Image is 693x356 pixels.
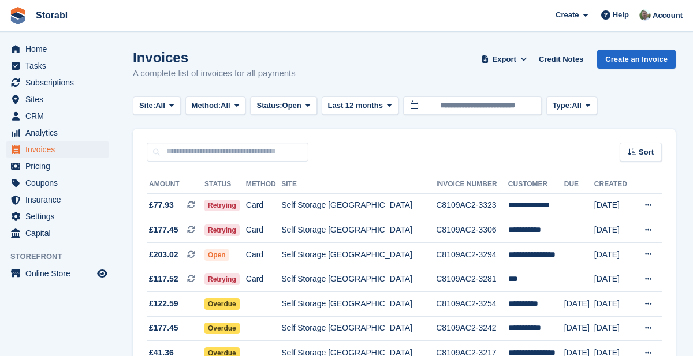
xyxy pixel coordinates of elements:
span: Type: [553,100,572,111]
td: [DATE] [594,292,634,317]
span: Site: [139,100,155,111]
a: Storabl [31,6,72,25]
th: Status [204,175,246,194]
td: C8109AC2-3242 [436,316,508,341]
td: Self Storage [GEOGRAPHIC_DATA] [281,292,436,317]
span: Home [25,41,95,57]
span: Open [282,100,301,111]
span: Coupons [25,175,95,191]
button: Method: All [185,96,246,115]
a: menu [6,141,109,158]
span: Retrying [204,273,240,285]
td: Self Storage [GEOGRAPHIC_DATA] [281,267,436,292]
span: Tasks [25,58,95,74]
span: Export [493,54,516,65]
span: Settings [25,208,95,224]
span: Pricing [25,158,95,174]
a: menu [6,175,109,191]
span: Online Store [25,265,95,282]
td: Self Storage [GEOGRAPHIC_DATA] [281,218,436,243]
h1: Invoices [133,50,296,65]
span: Retrying [204,200,240,211]
span: Capital [25,225,95,241]
a: menu [6,41,109,57]
a: Preview store [95,267,109,280]
p: A complete list of invoices for all payments [133,67,296,80]
td: C8109AC2-3281 [436,267,508,292]
span: All [155,100,165,111]
th: Invoice Number [436,175,508,194]
td: Self Storage [GEOGRAPHIC_DATA] [281,316,436,341]
span: Create [556,9,579,21]
td: Card [246,242,281,267]
td: C8109AC2-3323 [436,193,508,218]
a: menu [6,225,109,241]
a: menu [6,208,109,224]
span: Overdue [204,298,240,310]
td: C8109AC2-3254 [436,292,508,317]
button: Site: All [133,96,181,115]
th: Due [564,175,594,194]
span: £177.45 [149,322,178,334]
span: All [572,100,582,111]
button: Type: All [546,96,597,115]
a: menu [6,58,109,74]
button: Export [479,50,530,69]
span: Overdue [204,323,240,334]
span: Help [613,9,629,21]
td: Self Storage [GEOGRAPHIC_DATA] [281,242,436,267]
a: menu [6,192,109,208]
a: Credit Notes [534,50,588,69]
span: CRM [25,108,95,124]
a: menu [6,125,109,141]
td: Card [246,218,281,243]
a: menu [6,91,109,107]
span: Insurance [25,192,95,208]
td: [DATE] [564,292,594,317]
td: [DATE] [594,193,634,218]
span: £77.93 [149,199,174,211]
a: Create an Invoice [597,50,676,69]
span: Account [653,10,683,21]
span: Retrying [204,224,240,236]
a: menu [6,74,109,91]
th: Site [281,175,436,194]
a: menu [6,158,109,174]
td: C8109AC2-3294 [436,242,508,267]
span: £177.45 [149,224,178,236]
td: Card [246,193,281,218]
span: Analytics [25,125,95,141]
img: stora-icon-8386f47178a22dfd0bd8f6a31ec36ba5ce8667c1dd55bd0f319d3a0aa187defe.svg [9,7,27,24]
span: All [221,100,230,111]
span: £203.02 [149,249,178,261]
a: menu [6,108,109,124]
span: Last 12 months [328,100,383,111]
a: menu [6,265,109,282]
td: Card [246,267,281,292]
span: Sites [25,91,95,107]
td: [DATE] [594,218,634,243]
span: £117.52 [149,273,178,285]
td: C8109AC2-3306 [436,218,508,243]
span: Method: [192,100,221,111]
button: Status: Open [250,96,316,115]
button: Last 12 months [322,96,398,115]
th: Customer [508,175,564,194]
td: Self Storage [GEOGRAPHIC_DATA] [281,193,436,218]
img: Peter Moxon [639,9,651,21]
span: Open [204,249,229,261]
th: Created [594,175,634,194]
span: £122.59 [149,298,178,310]
td: [DATE] [594,267,634,292]
span: Status: [256,100,282,111]
th: Method [246,175,281,194]
span: Sort [639,147,654,158]
td: [DATE] [594,242,634,267]
span: Storefront [10,251,115,263]
td: [DATE] [594,316,634,341]
span: Invoices [25,141,95,158]
th: Amount [147,175,204,194]
td: [DATE] [564,316,594,341]
span: Subscriptions [25,74,95,91]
